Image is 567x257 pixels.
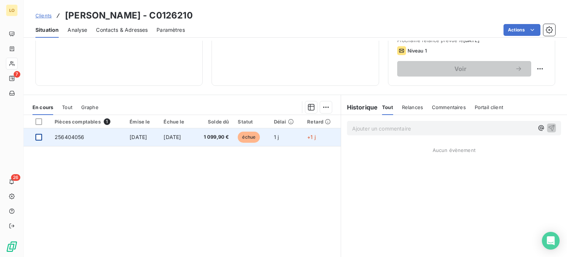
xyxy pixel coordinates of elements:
span: 1 [104,118,110,125]
div: Délai [274,119,298,125]
button: Actions [504,24,540,36]
div: Statut [238,119,265,125]
span: 7 [14,71,20,78]
a: Clients [35,12,52,19]
img: Logo LeanPay [6,241,18,253]
span: Portail client [475,104,503,110]
div: LO [6,4,18,16]
span: Relances [402,104,423,110]
span: 256404056 [55,134,84,140]
span: 1 099,90 € [198,133,229,141]
span: Niveau 1 [408,48,427,54]
span: Graphe [81,104,99,110]
span: Paramètres [157,26,185,34]
h3: [PERSON_NAME] - C0126210 [65,9,193,22]
span: En cours [32,104,53,110]
h6: Historique [341,103,378,112]
div: Open Intercom Messenger [542,232,560,250]
div: Pièces comptables [55,118,121,125]
div: Retard [307,119,336,125]
span: Situation [35,26,59,34]
span: Clients [35,13,52,18]
span: [DATE] [130,134,147,140]
div: Solde dû [198,119,229,125]
div: Échue le [164,119,189,125]
span: [DATE] [164,134,181,140]
span: 26 [11,174,20,181]
span: Aucun évènement [433,147,475,153]
span: Voir [406,66,515,72]
span: Commentaires [432,104,466,110]
span: 1 j [274,134,279,140]
span: Analyse [68,26,87,34]
span: +1 j [307,134,316,140]
span: échue [238,132,260,143]
div: Émise le [130,119,155,125]
button: Voir [397,61,531,77]
span: Contacts & Adresses [96,26,148,34]
span: Tout [62,104,72,110]
span: Tout [382,104,393,110]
